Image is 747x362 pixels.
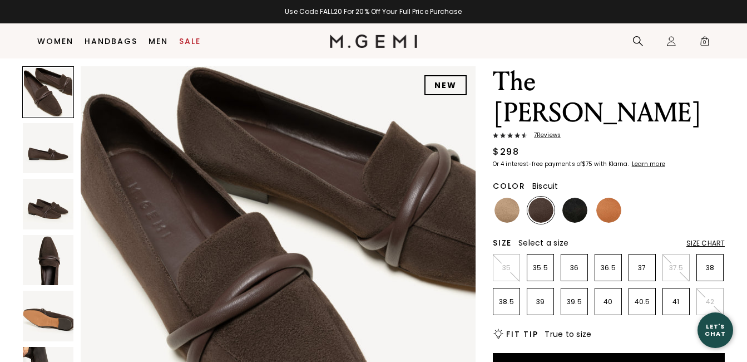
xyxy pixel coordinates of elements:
[527,132,561,139] span: 7 Review s
[596,198,621,223] img: Cinnamon
[518,237,568,248] span: Select a size
[506,330,538,339] h2: Fit Tip
[493,263,520,272] p: 35
[23,291,73,341] img: The Brenda
[23,235,73,286] img: The Brenda
[493,182,526,190] h2: Color
[493,66,725,129] h1: The [PERSON_NAME]
[493,238,512,247] h2: Size
[629,297,655,306] p: 40.5
[149,37,168,46] a: Men
[561,297,587,306] p: 39.5
[527,297,553,306] p: 39
[532,180,558,192] span: Biscuit
[494,198,520,223] img: Biscuit
[561,263,587,272] p: 36
[582,160,592,168] klarna-placement-style-amount: $75
[595,263,621,272] p: 36.5
[631,161,665,168] a: Learn more
[562,198,587,223] img: Black
[179,37,201,46] a: Sale
[528,198,553,223] img: Chocolate
[663,263,689,272] p: 37.5
[23,179,73,229] img: The Brenda
[85,37,137,46] a: Handbags
[424,75,467,95] div: NEW
[493,160,582,168] klarna-placement-style-body: Or 4 interest-free payments of
[699,38,710,49] span: 0
[697,297,723,306] p: 42
[493,145,519,159] div: $298
[37,37,73,46] a: Women
[23,123,73,174] img: The Brenda
[493,297,520,306] p: 38.5
[663,297,689,306] p: 41
[629,263,655,272] p: 37
[595,297,621,306] p: 40
[697,263,723,272] p: 38
[686,239,725,248] div: Size Chart
[594,160,630,168] klarna-placement-style-body: with Klarna
[493,132,725,141] a: 7Reviews
[330,35,417,48] img: M.Gemi
[632,160,665,168] klarna-placement-style-cta: Learn more
[545,329,591,340] span: True to size
[527,263,553,272] p: 35.5
[697,323,733,337] div: Let's Chat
